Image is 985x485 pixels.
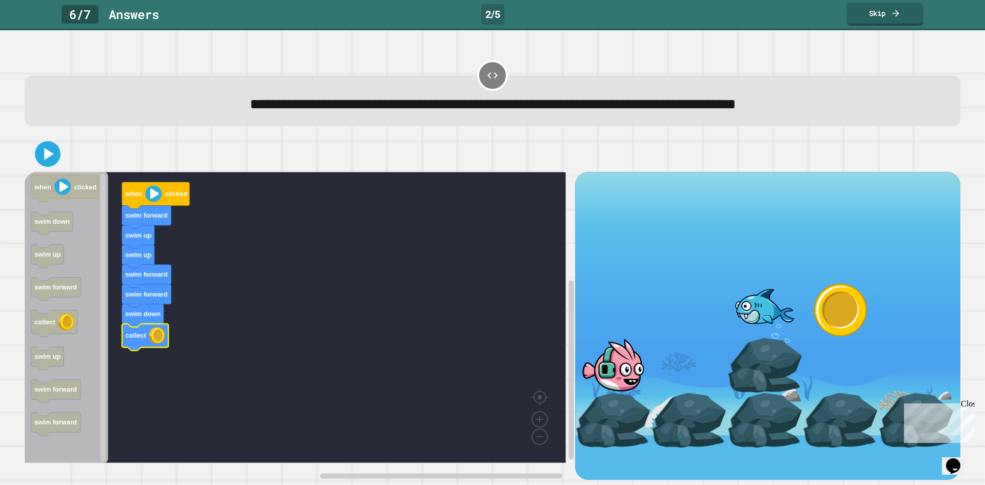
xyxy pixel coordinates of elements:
text: swim forward [34,419,77,426]
text: when [34,183,51,191]
text: collect [125,332,146,340]
div: 6 / 7 [62,5,98,24]
text: clicked [165,190,187,198]
text: swim down [125,311,161,318]
iframe: chat widget [942,444,975,475]
text: swim forward [125,212,168,220]
text: swim up [34,251,61,259]
text: collect [34,318,55,326]
text: swim forward [125,290,168,298]
text: swim up [125,231,151,239]
a: Skip [846,3,923,26]
iframe: chat widget [900,399,975,443]
div: Chat with us now!Close [4,4,71,65]
div: 2 / 5 [481,4,504,25]
text: swim up [125,251,151,259]
text: swim forward [125,271,168,279]
text: when [125,190,142,198]
text: swim up [34,353,61,361]
text: swim down [34,218,70,226]
div: Blockly Workspace [25,172,575,480]
text: clicked [74,183,96,191]
text: swim forward [34,386,77,394]
div: Answer s [109,5,159,24]
text: swim forward [34,284,77,292]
